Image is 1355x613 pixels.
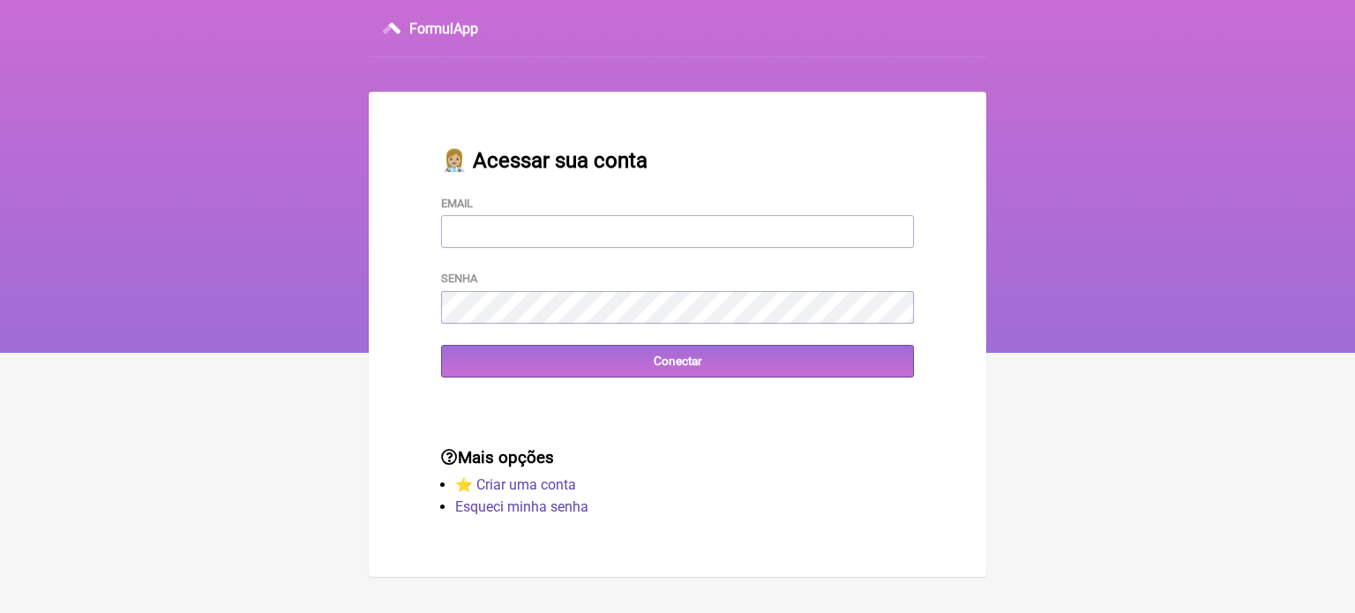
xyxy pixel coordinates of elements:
[441,345,914,378] input: Conectar
[441,272,477,285] label: Senha
[455,476,576,493] a: ⭐️ Criar uma conta
[455,498,588,515] a: Esqueci minha senha
[441,197,473,210] label: Email
[441,448,914,467] h3: Mais opções
[409,20,478,37] h3: FormulApp
[441,148,914,173] h2: 👩🏼‍⚕️ Acessar sua conta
